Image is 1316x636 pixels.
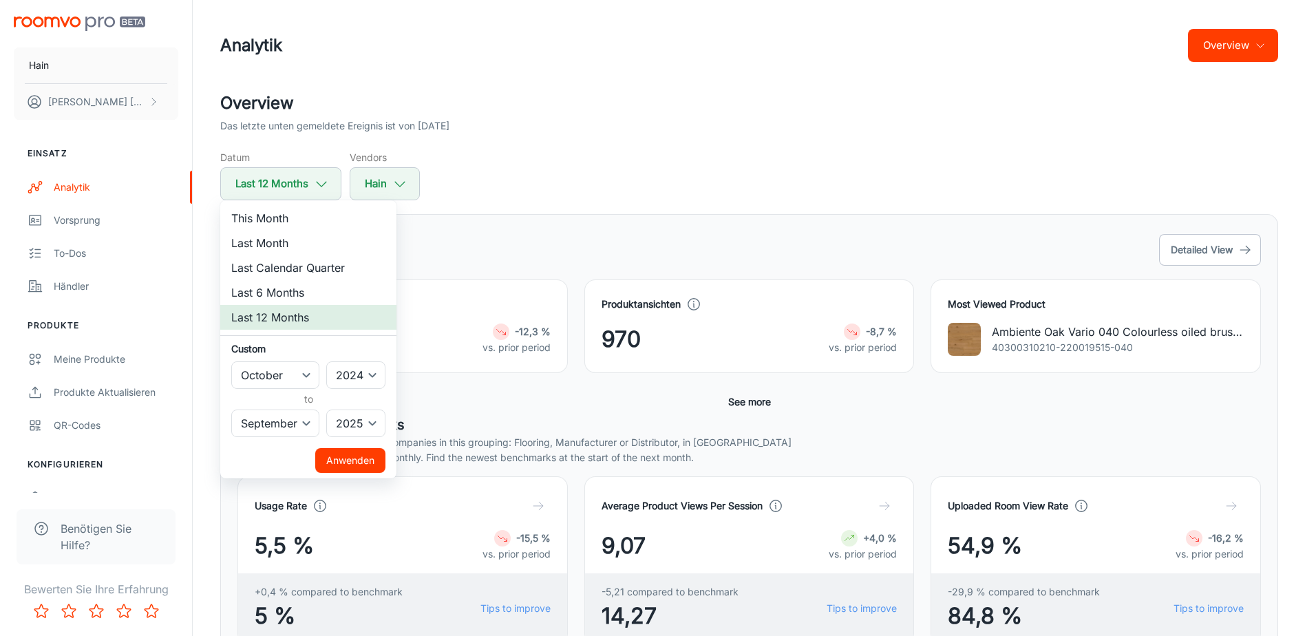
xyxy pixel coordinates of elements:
h6: to [234,392,383,407]
li: Last 12 Months [220,305,396,330]
li: Last Calendar Quarter [220,255,396,280]
li: This Month [220,206,396,231]
button: Anwenden [315,448,385,473]
h6: Custom [231,341,385,356]
li: Last Month [220,231,396,255]
li: Last 6 Months [220,280,396,305]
